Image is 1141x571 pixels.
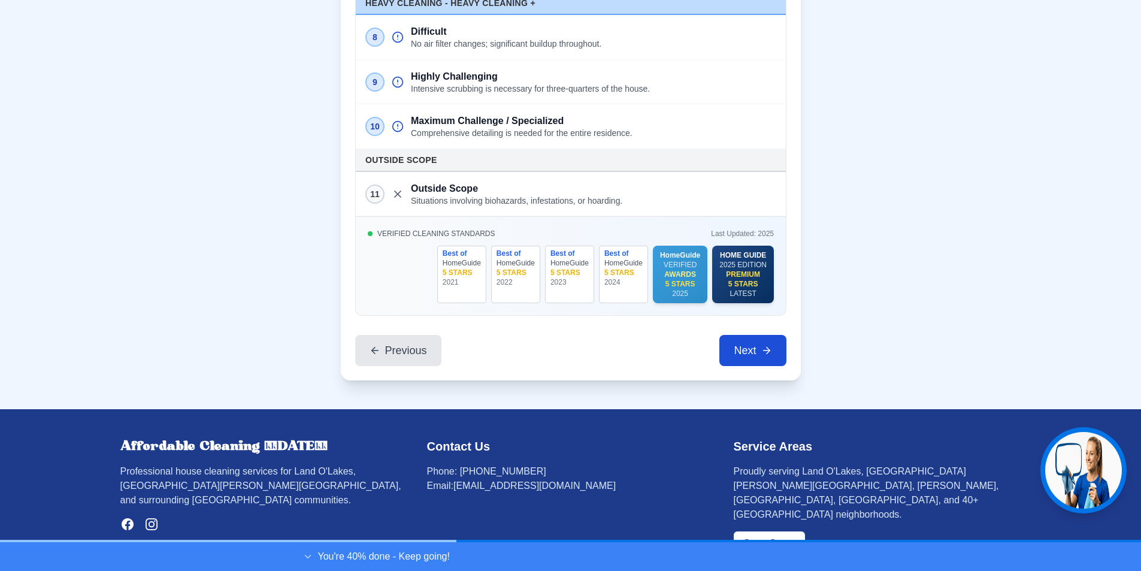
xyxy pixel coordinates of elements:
[442,277,480,287] div: 2021
[411,114,776,128] h5: Maximum Challenge / Specialized
[604,258,642,268] div: HomeGuide
[659,260,700,270] div: VERIFIED
[411,39,776,50] p: No air filter changes; significant buildup throughout.
[427,438,715,455] h3: Contact Us
[734,531,805,555] a: Get a Quote
[550,268,588,277] div: 5 STARS
[442,249,480,258] div: Best of
[373,75,377,87] span: 9
[496,268,534,277] div: 5 STARS
[719,335,786,366] button: Next
[604,249,642,258] div: Best of
[411,128,776,139] p: Comprehensive detailing is needed for the entire residence.
[411,182,776,196] h5: Outside Scope
[659,279,700,289] div: 5 STARS
[356,60,786,105] button: 9Highly ChallengingIntensive scrubbing is necessary for three-quarters of the house.
[356,104,786,149] button: 10Maximum Challenge / SpecializedComprehensive detailing is needed for the entire residence.
[318,549,450,564] p: You're 40% done - Keep going!
[427,464,715,479] p: Phone: [PHONE_NUMBER]
[496,249,534,258] div: Best of
[120,464,408,507] p: Professional house cleaning services for Land O'Lakes, [GEOGRAPHIC_DATA][PERSON_NAME][GEOGRAPHIC_...
[734,464,1021,522] p: Proudly serving Land O'Lakes, [GEOGRAPHIC_DATA][PERSON_NAME][GEOGRAPHIC_DATA], [PERSON_NAME], [GE...
[719,250,767,260] div: HOME GUIDE
[1045,432,1122,509] img: Jen
[442,258,480,268] div: HomeGuide
[496,277,534,287] div: 2022
[373,31,377,43] span: 8
[1040,427,1127,513] button: Get help from Jen
[356,172,786,217] button: 11Outside ScopeSituations involving biohazards, infestations, or hoarding.
[719,270,767,279] div: PREMIUM
[365,154,776,166] h4: Outside Scope
[370,188,380,200] span: 11
[427,479,715,493] p: Email: [EMAIL_ADDRESS][DOMAIN_NAME]
[550,249,588,258] div: Best of
[550,258,588,268] div: HomeGuide
[719,289,767,298] div: LATEST
[550,277,588,287] div: 2023
[496,258,534,268] div: HomeGuide
[719,279,767,289] div: 5 STARS
[719,260,767,270] div: 2025 EDITION
[604,277,642,287] div: 2024
[377,229,495,238] span: VERIFIED CLEANING STANDARDS
[411,196,776,207] p: Situations involving biohazards, infestations, or hoarding.
[120,438,408,455] h3: Affordable Cleaning [DATE]
[411,25,776,39] h5: Difficult
[659,250,700,260] div: HomeGuide
[411,84,776,95] p: Intensive scrubbing is necessary for three-quarters of the house.
[734,438,1021,455] h3: Service Areas
[356,15,786,60] button: 8DifficultNo air filter changes; significant buildup throughout.
[711,229,774,238] div: Last Updated: 2025
[355,335,441,366] button: Previous
[370,120,380,132] span: 10
[659,270,700,279] div: AWARDS
[659,289,700,298] div: 2025
[411,70,776,84] h5: Highly Challenging
[442,268,480,277] div: 5 STARS
[604,268,642,277] div: 5 STARS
